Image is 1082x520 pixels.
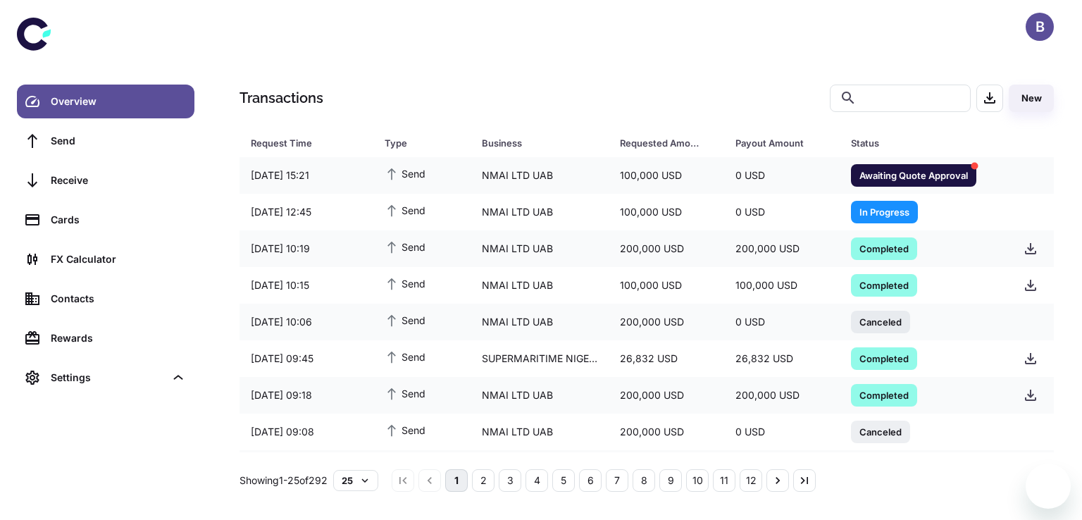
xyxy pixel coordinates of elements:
[385,349,425,364] span: Send
[17,203,194,237] a: Cards
[713,469,735,492] button: Go to page 11
[17,321,194,355] a: Rewards
[17,85,194,118] a: Overview
[609,162,724,189] div: 100,000 USD
[724,382,840,409] div: 200,000 USD
[51,252,186,267] div: FX Calculator
[620,133,700,153] div: Requested Amount
[333,470,378,491] button: 25
[851,388,917,402] span: Completed
[471,345,609,372] div: SUPERMARITIME NIGERIA LTD
[51,212,186,228] div: Cards
[385,385,425,401] span: Send
[385,202,425,218] span: Send
[240,87,323,109] h1: Transactions
[471,419,609,445] div: NMAI LTD UAB
[385,166,425,181] span: Send
[724,419,840,445] div: 0 USD
[724,309,840,335] div: 0 USD
[851,133,995,153] span: Status
[526,469,548,492] button: Go to page 4
[51,370,165,385] div: Settings
[471,235,609,262] div: NMAI LTD UAB
[1026,13,1054,41] button: B
[17,282,194,316] a: Contacts
[240,345,373,372] div: [DATE] 09:45
[851,241,917,255] span: Completed
[472,469,495,492] button: Go to page 2
[793,469,816,492] button: Go to last page
[499,469,521,492] button: Go to page 3
[17,124,194,158] a: Send
[240,235,373,262] div: [DATE] 10:19
[735,133,816,153] div: Payout Amount
[51,173,186,188] div: Receive
[609,309,724,335] div: 200,000 USD
[251,133,349,153] div: Request Time
[851,314,910,328] span: Canceled
[1026,464,1071,509] iframe: Button to launch messaging window
[471,382,609,409] div: NMAI LTD UAB
[724,345,840,372] div: 26,832 USD
[609,235,724,262] div: 200,000 USD
[471,272,609,299] div: NMAI LTD UAB
[385,422,425,438] span: Send
[609,199,724,225] div: 100,000 USD
[445,469,468,492] button: page 1
[51,330,186,346] div: Rewards
[471,309,609,335] div: NMAI LTD UAB
[724,162,840,189] div: 0 USD
[724,272,840,299] div: 100,000 USD
[240,473,328,488] p: Showing 1-25 of 292
[240,309,373,335] div: [DATE] 10:06
[686,469,709,492] button: Go to page 10
[240,272,373,299] div: [DATE] 10:15
[851,424,910,438] span: Canceled
[851,278,917,292] span: Completed
[51,291,186,307] div: Contacts
[724,199,840,225] div: 0 USD
[609,382,724,409] div: 200,000 USD
[240,162,373,189] div: [DATE] 15:21
[851,133,977,153] div: Status
[240,419,373,445] div: [DATE] 09:08
[240,199,373,225] div: [DATE] 12:45
[606,469,628,492] button: Go to page 7
[471,162,609,189] div: NMAI LTD UAB
[609,345,724,372] div: 26,832 USD
[609,272,724,299] div: 100,000 USD
[51,133,186,149] div: Send
[51,94,186,109] div: Overview
[766,469,789,492] button: Go to next page
[385,312,425,328] span: Send
[740,469,762,492] button: Go to page 12
[240,382,373,409] div: [DATE] 09:18
[385,276,425,291] span: Send
[471,199,609,225] div: NMAI LTD UAB
[552,469,575,492] button: Go to page 5
[17,242,194,276] a: FX Calculator
[735,133,834,153] span: Payout Amount
[251,133,368,153] span: Request Time
[659,469,682,492] button: Go to page 9
[609,419,724,445] div: 200,000 USD
[17,163,194,197] a: Receive
[390,469,818,492] nav: pagination navigation
[851,204,918,218] span: In Progress
[724,235,840,262] div: 200,000 USD
[17,361,194,395] div: Settings
[385,133,465,153] span: Type
[385,239,425,254] span: Send
[579,469,602,492] button: Go to page 6
[851,168,976,182] span: Awaiting Quote Approval
[1009,85,1054,112] button: New
[851,351,917,365] span: Completed
[633,469,655,492] button: Go to page 8
[385,133,447,153] div: Type
[620,133,719,153] span: Requested Amount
